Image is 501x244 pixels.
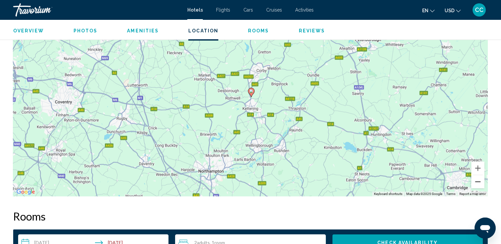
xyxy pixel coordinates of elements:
[445,8,454,13] span: USD
[422,6,435,15] button: Change language
[299,28,325,34] button: Reviews
[422,8,428,13] span: en
[127,28,159,33] span: Amenities
[471,3,488,17] button: User Menu
[188,28,218,34] button: Location
[459,192,486,196] a: Report a map error
[15,188,37,196] a: Open this area in Google Maps (opens a new window)
[13,210,488,223] h2: Rooms
[248,28,269,34] button: Rooms
[475,218,496,239] iframe: Button to launch messaging window
[248,28,269,33] span: Rooms
[74,28,98,33] span: Photos
[406,192,442,196] span: Map data ©2025 Google
[74,28,98,34] button: Photos
[13,28,44,34] button: Overview
[374,192,402,196] button: Keyboard shortcuts
[13,28,44,33] span: Overview
[216,7,230,13] a: Flights
[295,7,314,13] a: Activities
[13,3,181,17] a: Travorium
[446,192,455,196] a: Terms
[243,7,253,13] a: Cars
[15,188,37,196] img: Google
[127,28,159,34] button: Amenities
[471,175,485,188] button: Zoom out
[471,162,485,175] button: Zoom in
[475,7,484,13] span: CC
[188,28,218,33] span: Location
[187,7,203,13] a: Hotels
[299,28,325,33] span: Reviews
[445,6,461,15] button: Change currency
[266,7,282,13] a: Cruises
